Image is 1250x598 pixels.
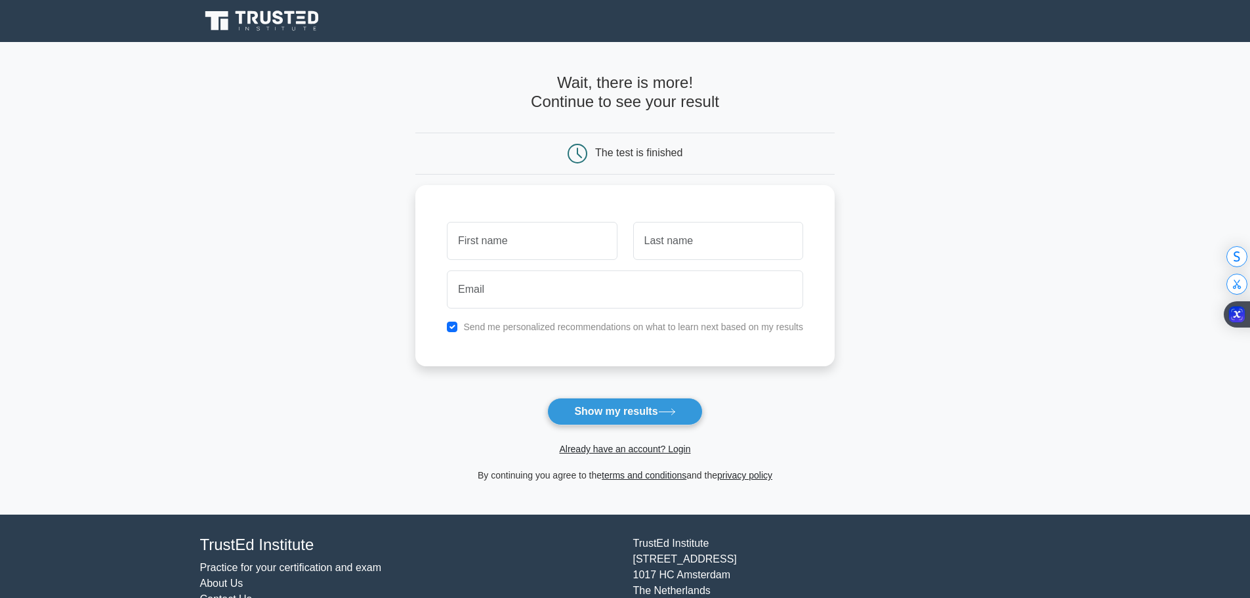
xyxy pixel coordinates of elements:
a: About Us [200,578,243,589]
a: Already have an account? Login [559,444,690,454]
h4: Wait, there is more! Continue to see your result [415,74,835,112]
label: Send me personalized recommendations on what to learn next based on my results [463,322,803,332]
input: First name [447,222,617,260]
a: terms and conditions [602,470,686,481]
div: The test is finished [595,147,682,158]
input: Email [447,270,803,309]
h4: TrustEd Institute [200,536,617,555]
a: privacy policy [717,470,772,481]
button: Show my results [547,398,702,425]
input: Last name [633,222,803,260]
a: Practice for your certification and exam [200,562,382,573]
div: By continuing you agree to the and the [407,467,843,483]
